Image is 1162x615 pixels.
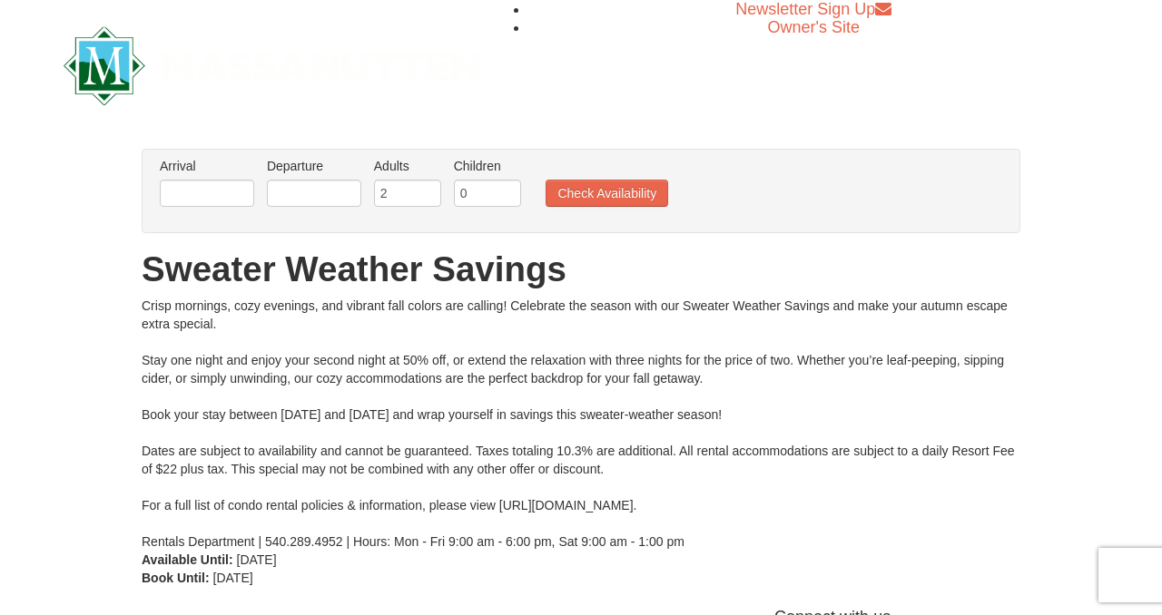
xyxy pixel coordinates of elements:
[546,180,668,207] button: Check Availability
[64,42,479,84] a: Massanutten Resort
[237,552,277,567] span: [DATE]
[267,157,361,175] label: Departure
[142,552,233,567] strong: Available Until:
[64,26,479,105] img: Massanutten Resort Logo
[454,157,521,175] label: Children
[374,157,441,175] label: Adults
[142,251,1020,288] h1: Sweater Weather Savings
[160,157,254,175] label: Arrival
[213,571,253,585] span: [DATE]
[142,297,1020,551] div: Crisp mornings, cozy evenings, and vibrant fall colors are calling! Celebrate the season with our...
[768,18,860,36] a: Owner's Site
[142,571,210,585] strong: Book Until:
